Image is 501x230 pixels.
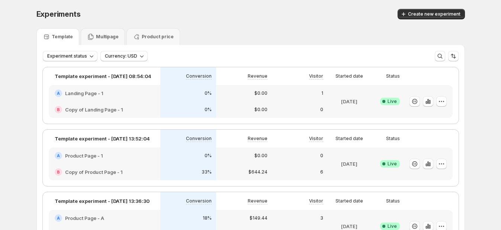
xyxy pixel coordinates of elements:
[408,11,460,17] span: Create new experiment
[320,107,323,113] p: 0
[335,198,363,204] p: Started date
[398,9,465,19] button: Create new experiment
[309,136,323,142] p: Visitor
[341,98,357,105] p: [DATE]
[388,98,397,104] span: Live
[205,153,212,159] p: 0%
[65,168,123,176] h2: Copy of Product Page - 1
[448,51,459,61] button: Sort the results
[309,73,323,79] p: Visitor
[96,34,119,40] p: Multipage
[321,90,323,96] p: 1
[250,215,267,221] p: $149.44
[55,197,150,205] p: Template experiment - [DATE] 13:36:30
[248,198,267,204] p: Revenue
[47,53,87,59] span: Experiment status
[386,198,400,204] p: Status
[186,73,212,79] p: Conversion
[57,216,60,220] h2: A
[142,34,174,40] p: Product price
[65,90,103,97] h2: Landing Page - 1
[335,73,363,79] p: Started date
[248,169,267,175] p: $644.24
[202,169,212,175] p: 33%
[57,153,60,158] h2: A
[65,214,104,222] h2: Product Page - A
[43,51,97,61] button: Experiment status
[105,53,137,59] span: Currency: USD
[57,170,60,174] h2: B
[186,136,212,142] p: Conversion
[320,169,323,175] p: 6
[341,223,357,230] p: [DATE]
[388,161,397,167] span: Live
[57,91,60,95] h2: A
[254,107,267,113] p: $0.00
[203,215,212,221] p: 18%
[205,90,212,96] p: 0%
[248,73,267,79] p: Revenue
[386,73,400,79] p: Status
[254,90,267,96] p: $0.00
[388,223,397,229] span: Live
[320,215,323,221] p: 3
[52,34,73,40] p: Template
[386,136,400,142] p: Status
[341,160,357,168] p: [DATE]
[186,198,212,204] p: Conversion
[335,136,363,142] p: Started date
[100,51,148,61] button: Currency: USD
[57,107,60,112] h2: B
[248,136,267,142] p: Revenue
[55,135,150,142] p: Template experiment - [DATE] 13:52:04
[55,72,151,80] p: Template experiment - [DATE] 08:54:04
[36,10,81,19] span: Experiments
[65,106,123,113] h2: Copy of Landing Page - 1
[254,153,267,159] p: $0.00
[65,152,103,159] h2: Product Page - 1
[309,198,323,204] p: Visitor
[205,107,212,113] p: 0%
[320,153,323,159] p: 0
